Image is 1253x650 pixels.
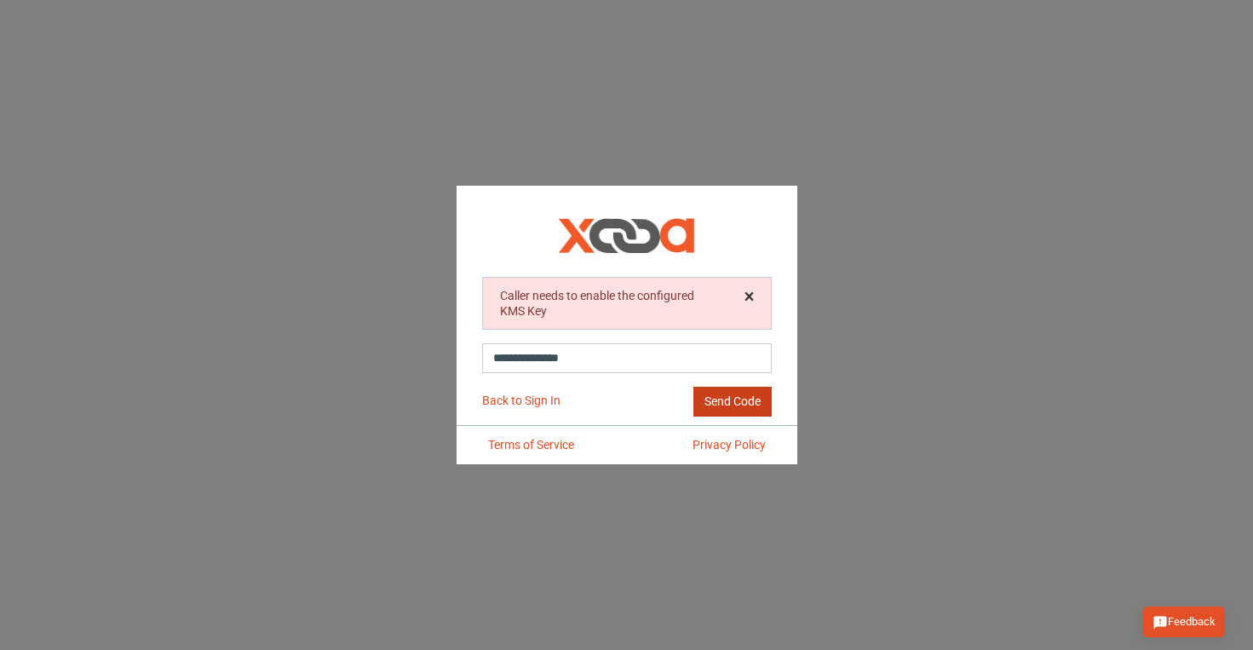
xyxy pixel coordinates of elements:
div: Caller needs to enable the configured KMS Key [482,277,772,330]
span: × [744,286,754,307]
span: Feedback [1152,613,1216,630]
a: Privacy Policy [693,436,766,454]
button: Send Code [693,387,772,417]
a: Terms of Service [488,436,574,454]
a: Back to Sign In [482,394,560,407]
span: Confirm undefined Code [559,216,695,255]
button: Close [727,278,771,316]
